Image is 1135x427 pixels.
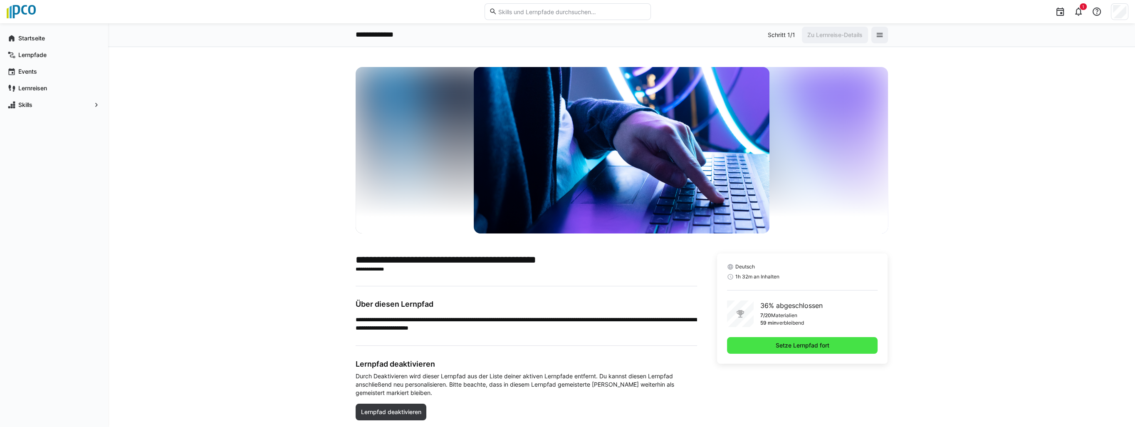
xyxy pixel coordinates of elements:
input: Skills und Lernpfade durchsuchen… [497,8,646,15]
p: Materialien [771,312,797,319]
span: Setze Lernpfad fort [774,341,831,350]
span: Zu Lernreise-Details [806,31,864,39]
button: Lernpfad deaktivieren [356,404,427,420]
p: Schritt 1/1 [768,31,795,39]
h3: Lernpfad deaktivieren [356,359,697,369]
p: 36% abgeschlossen [760,300,823,310]
span: Deutsch [735,263,755,270]
span: 1h 32m an Inhalten [735,273,779,280]
p: 59 min [760,320,776,326]
button: Setze Lernpfad fort [727,337,878,354]
p: 7/20 [760,312,771,319]
h3: Über diesen Lernpfad [356,300,697,309]
span: Durch Deaktivieren wird dieser Lernpfad aus der Liste deiner aktiven Lernpfade entfernt. Du kanns... [356,372,697,397]
span: 1 [1082,4,1084,9]
span: Lernpfad deaktivieren [359,408,422,416]
button: Zu Lernreise-Details [802,27,868,43]
p: verbleibend [776,320,804,326]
